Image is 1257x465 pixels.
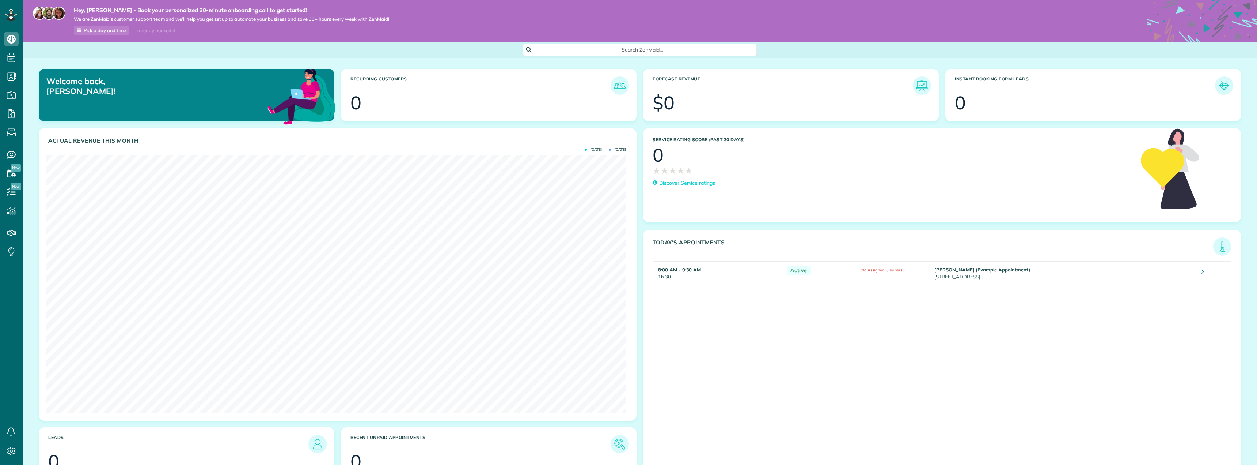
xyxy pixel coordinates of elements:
h3: Today's Appointments [653,239,1213,256]
p: Welcome back, [PERSON_NAME]! [46,76,243,96]
span: [DATE] [585,148,602,151]
img: michelle-19f622bdf1676172e81f8f8fba1fb50e276960ebfe0243fe18214015130c80e4.jpg [52,7,65,20]
a: Discover Service ratings [653,179,715,187]
span: No Assigned Cleaners [861,267,902,273]
h3: Leads [48,435,308,453]
h3: Service Rating score (past 30 days) [653,137,1132,142]
span: ★ [685,164,693,177]
strong: [PERSON_NAME] (Example Appointment) [934,267,1030,273]
img: icon_forecast_revenue-8c13a41c7ed35a8dcfafea3cbb826a0462acb37728057bba2d056411b612bbbe.png [915,78,929,93]
strong: Hey, [PERSON_NAME] - Book your personalized 30-minute onboarding call to get started! [74,7,389,14]
div: 0 [653,146,664,164]
td: 1h 30 [653,261,783,284]
h3: Instant Booking Form Leads [955,76,1215,95]
div: 0 [955,94,966,112]
a: Pick a day and time [74,26,129,35]
img: icon_form_leads-04211a6a04a5b2264e4ee56bc0799ec3eb69b7e499cbb523a139df1d13a81ae0.png [1217,78,1231,93]
h3: Recent unpaid appointments [350,435,611,453]
td: [STREET_ADDRESS] [933,261,1196,284]
span: [DATE] [609,148,626,151]
span: ★ [669,164,677,177]
p: Discover Service ratings [659,179,715,187]
span: Pick a day and time [84,27,126,33]
div: 0 [350,94,361,112]
h3: Recurring Customers [350,76,611,95]
span: ★ [661,164,669,177]
span: We are ZenMaid’s customer support team and we’ll help you get set up to automate your business an... [74,16,389,22]
div: $0 [653,94,675,112]
span: ★ [653,164,661,177]
img: maria-72a9807cf96188c08ef61303f053569d2e2a8a1cde33d635c8a3ac13582a053d.jpg [33,7,46,20]
strong: 8:00 AM - 9:30 AM [658,267,701,273]
span: New [11,183,21,190]
img: jorge-587dff0eeaa6aab1f244e6dc62b8924c3b6ad411094392a53c71c6c4a576187d.jpg [42,7,56,20]
img: icon_leads-1bed01f49abd5b7fead27621c3d59655bb73ed531f8eeb49469d10e621d6b896.png [310,437,325,451]
span: New [11,164,21,172]
span: Active [787,266,811,275]
img: icon_unpaid_appointments-47b8ce3997adf2238b356f14209ab4cced10bd1f174958f3ca8f1d0dd7fffeee.png [612,437,627,451]
span: ★ [677,164,685,177]
img: icon_recurring_customers-cf858462ba22bcd05b5a5880d41d6543d210077de5bb9ebc9590e49fd87d84ed.png [612,78,627,93]
h3: Actual Revenue this month [48,138,629,144]
h3: Forecast Revenue [653,76,913,95]
div: I already booked it [131,26,179,35]
img: dashboard_welcome-42a62b7d889689a78055ac9021e634bf52bae3f8056760290aed330b23ab8690.png [266,60,337,131]
img: icon_todays_appointments-901f7ab196bb0bea1936b74009e4eb5ffbc2d2711fa7634e0d609ed5ef32b18b.png [1215,239,1230,254]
